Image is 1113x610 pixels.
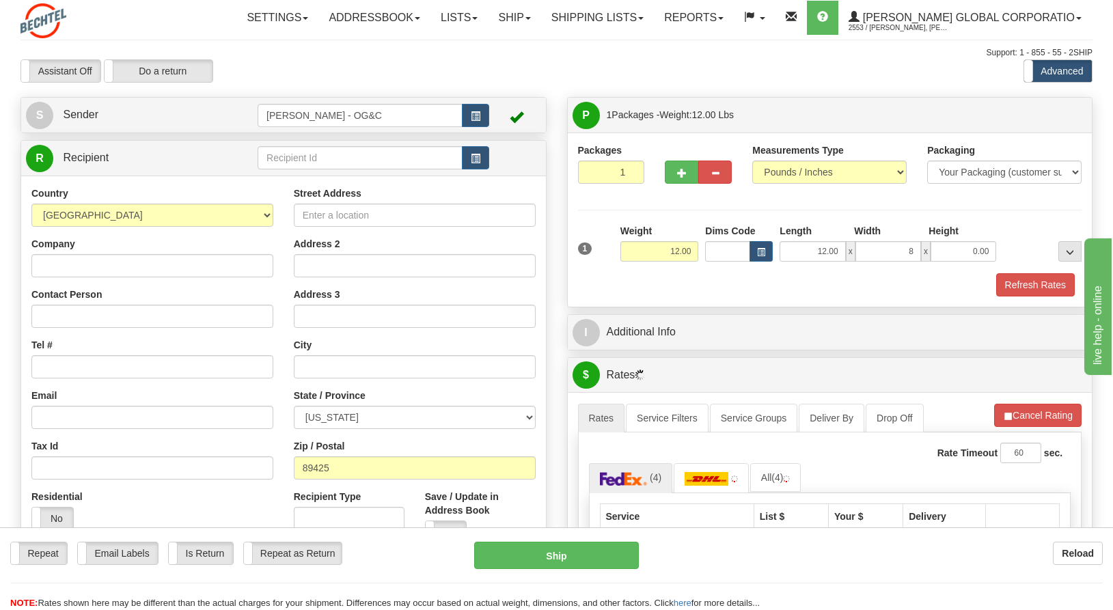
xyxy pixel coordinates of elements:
[650,472,661,483] span: (4)
[573,101,1088,129] a: P 1Packages -Weight:12.00 Lbs
[1058,241,1082,262] div: ...
[31,389,57,402] label: Email
[31,288,102,301] label: Contact Person
[20,47,1093,59] div: Support: 1 - 855 - 55 - 2SHIP
[10,8,126,25] div: live help - online
[578,242,592,255] span: 1
[31,439,58,453] label: Tax Id
[10,598,38,608] span: NOTE:
[63,152,109,163] span: Recipient
[26,145,53,172] span: R
[63,109,98,120] span: Sender
[1024,60,1092,82] label: Advanced
[578,404,625,432] a: Rates
[846,241,855,262] span: x
[31,338,53,352] label: Tel #
[692,109,716,120] span: 12.00
[430,1,488,35] a: Lists
[620,224,652,238] label: Weight
[731,475,738,482] img: tiny_red.gif
[578,143,622,157] label: Packages
[754,503,828,529] th: List $
[937,446,998,460] label: Rate Timeout
[1062,548,1094,559] b: Reload
[541,1,654,35] a: Shipping lists
[21,60,100,82] label: Assistant Off
[294,439,345,453] label: Zip / Postal
[996,273,1075,296] button: Refresh Rates
[294,186,361,200] label: Street Address
[771,472,783,483] span: (4)
[105,60,212,82] label: Do a return
[426,521,467,543] label: No
[600,503,754,529] th: Service
[318,1,430,35] a: Addressbook
[169,542,233,564] label: Is Return
[294,389,366,402] label: State / Province
[927,143,975,157] label: Packaging
[31,186,68,200] label: Country
[26,144,232,172] a: R Recipient
[1044,446,1062,460] label: sec.
[31,490,83,503] label: Residential
[607,101,734,128] span: Packages -
[705,224,755,238] label: Dims Code
[294,204,536,227] input: Enter a location
[994,404,1082,427] button: Cancel Rating
[1082,235,1112,374] iframe: chat widget
[258,146,463,169] input: Recipient Id
[607,109,612,120] span: 1
[710,404,797,432] a: Service Groups
[573,361,1088,389] a: $Rates
[799,404,864,432] a: Deliver By
[626,404,709,432] a: Service Filters
[236,1,318,35] a: Settings
[849,21,951,35] span: 2553 / [PERSON_NAME], [PERSON_NAME]
[573,102,600,129] span: P
[674,598,691,608] a: here
[78,542,158,564] label: Email Labels
[750,463,801,492] a: All
[866,404,924,432] a: Drop Off
[921,241,931,262] span: x
[31,237,75,251] label: Company
[685,472,728,486] img: DHL
[294,237,340,251] label: Address 2
[573,361,600,389] span: $
[659,109,734,120] span: Weight:
[1053,542,1103,565] button: Reload
[294,490,361,503] label: Recipient Type
[929,224,959,238] label: Height
[635,370,646,380] img: Progress.gif
[854,224,881,238] label: Width
[654,1,734,35] a: Reports
[600,472,648,486] img: FedEx Express®
[719,109,734,120] span: Lbs
[838,1,1092,35] a: [PERSON_NAME] Global Corporatio 2553 / [PERSON_NAME], [PERSON_NAME]
[26,101,258,129] a: S Sender
[20,3,66,38] img: logo2553.jpg
[573,319,600,346] span: I
[11,542,67,564] label: Repeat
[783,475,790,482] img: tiny_red.gif
[573,318,1088,346] a: IAdditional Info
[258,104,463,127] input: Sender Id
[294,338,312,352] label: City
[488,1,540,35] a: Ship
[828,503,903,529] th: Your $
[32,508,73,529] label: No
[903,503,986,529] th: Delivery
[752,143,844,157] label: Measurements Type
[780,224,812,238] label: Length
[294,288,340,301] label: Address 3
[425,490,536,517] label: Save / Update in Address Book
[474,542,639,569] button: Ship
[860,12,1075,23] span: [PERSON_NAME] Global Corporatio
[26,102,53,129] span: S
[244,542,342,564] label: Repeat as Return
